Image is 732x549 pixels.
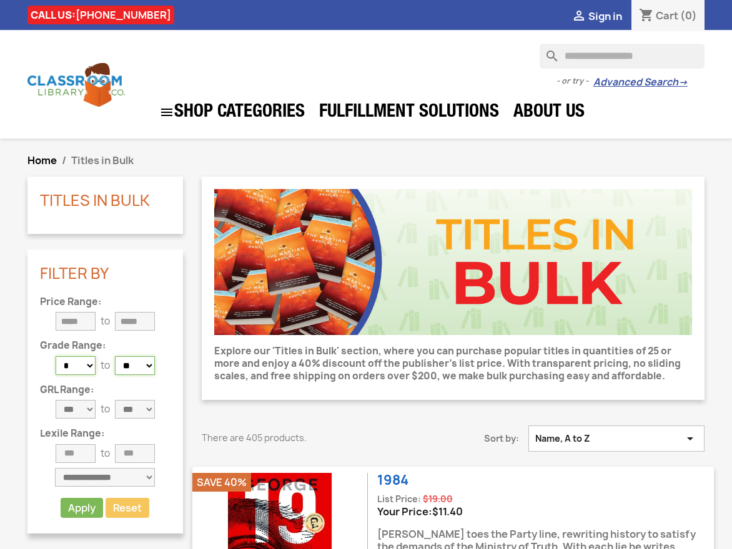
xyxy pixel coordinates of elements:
[423,493,453,505] span: Regular price
[27,63,125,107] img: Classroom Library Company
[540,44,555,59] i: search
[678,76,688,89] span: →
[377,505,714,518] div: Your Price:
[27,6,174,24] div: CALL US:
[556,75,593,87] span: - or try -
[683,432,698,445] i: 
[571,9,586,24] i: 
[313,100,505,125] a: Fulfillment Solutions
[159,105,174,120] i: 
[588,9,622,23] span: Sign in
[40,265,170,281] p: Filter By
[76,8,171,22] a: [PHONE_NUMBER]
[40,429,170,439] p: Lexile Range:
[377,493,421,505] span: List Price:
[106,498,149,518] a: Reset
[680,9,697,22] span: (0)
[40,385,170,396] p: GRL Range:
[571,9,622,23] a:  Sign in
[540,44,705,69] input: Search
[71,153,134,167] span: Titles in Bulk
[153,99,311,126] a: SHOP CATEGORIES
[593,76,688,89] a: Advanced Search→
[202,432,400,444] p: There are 405 products.
[377,471,408,489] a: 1984
[101,359,110,372] p: to
[639,9,654,24] i: shopping_cart
[419,432,528,445] span: Sort by:
[101,403,110,415] p: to
[40,190,150,211] a: Titles in Bulk
[61,498,103,518] button: Apply
[40,297,170,308] p: Price Range:
[27,153,57,167] a: Home
[214,345,692,382] p: Explore our 'Titles in Bulk' section, where you can purchase popular titles in quantities of 25 o...
[214,189,692,335] img: CLC_Bulk.jpg
[432,505,463,518] span: Price
[507,100,591,125] a: About Us
[656,9,678,22] span: Cart
[528,425,705,452] button: Sort by selection
[40,341,170,351] p: Grade Range:
[101,447,110,460] p: to
[192,473,251,492] li: Save 40%
[101,315,110,328] p: to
